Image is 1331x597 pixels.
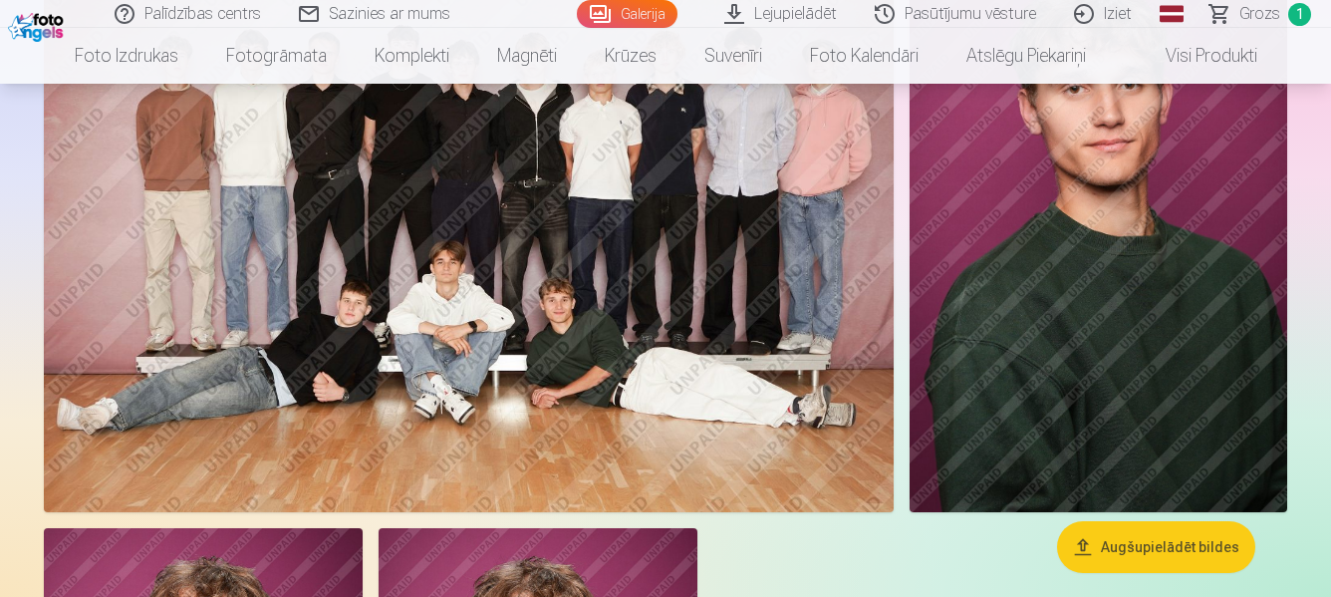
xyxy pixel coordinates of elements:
a: Komplekti [351,28,473,84]
a: Suvenīri [680,28,786,84]
a: Krūzes [581,28,680,84]
a: Foto izdrukas [51,28,202,84]
a: Magnēti [473,28,581,84]
span: 1 [1288,3,1311,26]
a: Atslēgu piekariņi [942,28,1110,84]
a: Visi produkti [1110,28,1281,84]
button: Augšupielādēt bildes [1057,521,1255,573]
a: Foto kalendāri [786,28,942,84]
img: /fa1 [8,8,69,42]
span: Grozs [1239,2,1280,26]
a: Fotogrāmata [202,28,351,84]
